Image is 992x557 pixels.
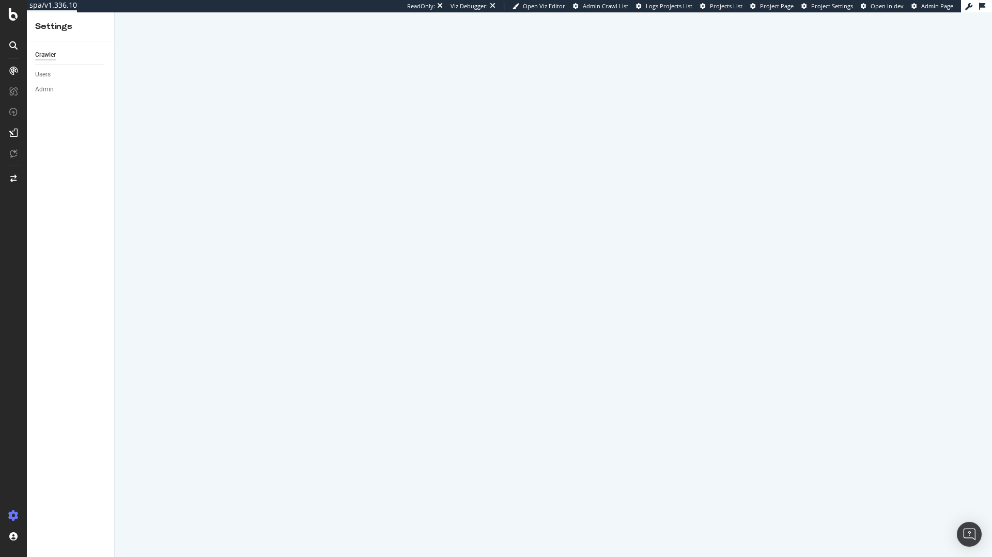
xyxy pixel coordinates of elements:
a: Open in dev [861,2,904,10]
span: Admin Crawl List [583,2,628,10]
span: Projects List [710,2,742,10]
span: Open in dev [871,2,904,10]
span: Admin Page [921,2,953,10]
a: Admin Crawl List [573,2,628,10]
span: Open Viz Editor [523,2,565,10]
div: ReadOnly: [407,2,435,10]
a: Projects List [700,2,742,10]
div: Users [35,69,51,80]
span: Project Settings [811,2,853,10]
a: Logs Projects List [636,2,692,10]
a: Admin [35,84,107,95]
div: Viz Debugger: [451,2,488,10]
a: Open Viz Editor [513,2,565,10]
span: Logs Projects List [646,2,692,10]
a: Project Settings [801,2,853,10]
a: Admin Page [911,2,953,10]
div: Settings [35,21,106,33]
a: Crawler [35,50,107,60]
a: Project Page [750,2,794,10]
a: Users [35,69,107,80]
div: Open Intercom Messenger [957,522,982,547]
span: Project Page [760,2,794,10]
div: Admin [35,84,54,95]
div: Crawler [35,50,56,60]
